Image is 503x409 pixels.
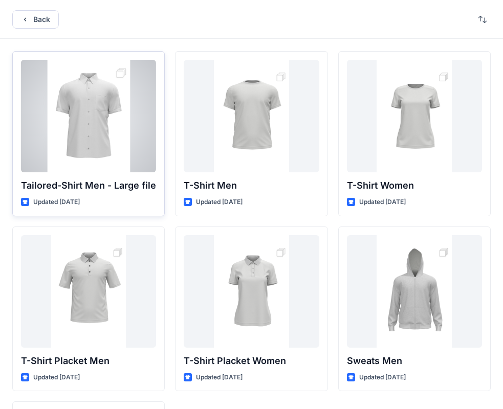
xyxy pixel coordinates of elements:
[184,235,319,348] a: T-Shirt Placket Women
[347,60,482,172] a: T-Shirt Women
[196,197,243,208] p: Updated [DATE]
[33,197,80,208] p: Updated [DATE]
[21,354,156,368] p: T-Shirt Placket Men
[347,235,482,348] a: Sweats Men
[184,354,319,368] p: T-Shirt Placket Women
[21,235,156,348] a: T-Shirt Placket Men
[196,372,243,383] p: Updated [DATE]
[33,372,80,383] p: Updated [DATE]
[347,178,482,193] p: T-Shirt Women
[12,10,59,29] button: Back
[359,372,406,383] p: Updated [DATE]
[21,178,156,193] p: Tailored-Shirt Men - Large file
[21,60,156,172] a: Tailored-Shirt Men - Large file
[347,354,482,368] p: Sweats Men
[359,197,406,208] p: Updated [DATE]
[184,60,319,172] a: T-Shirt Men
[184,178,319,193] p: T-Shirt Men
